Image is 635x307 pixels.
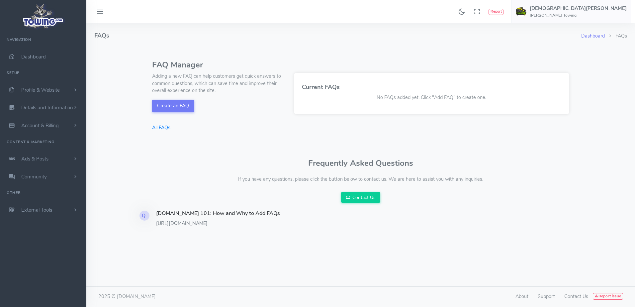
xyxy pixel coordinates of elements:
[94,293,361,300] div: 2025 © [DOMAIN_NAME]
[21,87,60,93] span: Profile & Website
[152,100,194,112] button: Create an FAQ
[515,293,528,300] a: About
[156,220,357,227] p: [URL][DOMAIN_NAME]
[152,73,286,94] p: Adding a new FAQ can help customers get quick answers to common questions, which can save time an...
[152,124,286,132] a: All FAQs
[564,293,588,300] a: Contact Us
[94,176,627,183] p: If you have any questions, please click the button below to contact us. We are here to assist you...
[152,59,569,71] div: FAQ Manager
[302,94,561,101] p: No FAQs added yet. Click "Add FAQ" to create one.
[302,84,561,91] h4: Current FAQs
[139,211,149,221] div: Q.
[21,2,66,30] img: logo
[489,9,503,15] button: Report
[341,192,380,203] a: Contact Us
[516,6,526,17] img: user-image
[593,293,623,300] button: Report Issue
[21,53,46,60] span: Dashboard
[156,211,357,217] h4: [DOMAIN_NAME] 101: How and Why to Add FAQs
[605,33,627,40] li: FAQs
[538,293,555,300] a: Support
[94,23,581,48] h4: FAQs
[21,207,52,213] span: External Tools
[530,6,627,11] h5: [DEMOGRAPHIC_DATA][PERSON_NAME]
[21,173,47,180] span: Community
[530,13,627,18] h6: [PERSON_NAME] Towing
[21,122,59,129] span: Account & Billing
[94,159,627,167] h3: Frequently Asked Questions
[581,33,605,39] a: Dashboard
[21,105,73,111] span: Details and Information
[21,155,48,162] span: Ads & Posts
